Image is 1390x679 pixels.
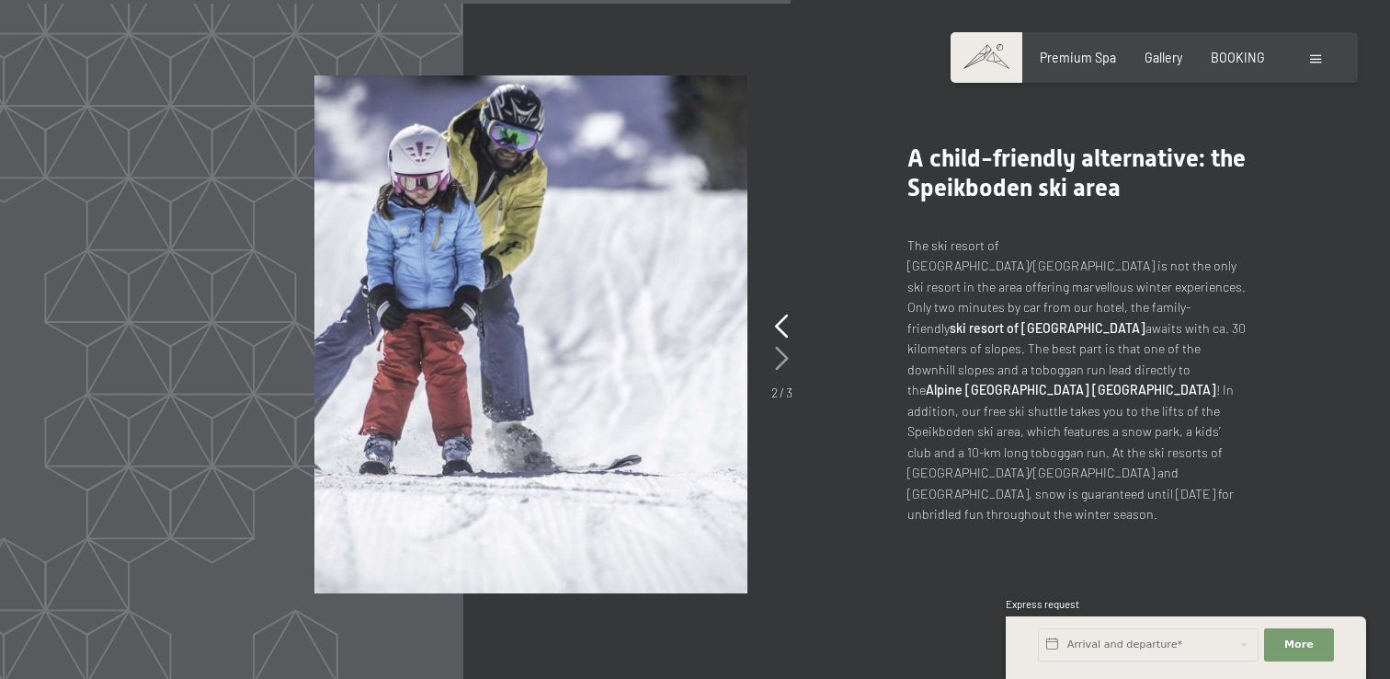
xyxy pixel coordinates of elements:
[1264,628,1334,662] button: More
[1145,50,1182,65] a: Gallery
[314,75,747,593] img: Ski resort Plan de Corones/Kronplatz in the Alps, Italy
[1211,50,1265,65] a: BOOKING
[1284,638,1314,652] span: More
[780,385,784,400] span: /
[786,385,792,400] span: 3
[771,385,778,400] span: 2
[907,144,1246,201] span: A child-friendly alternative: the Speikboden ski area
[926,382,1216,397] strong: Alpine [GEOGRAPHIC_DATA] [GEOGRAPHIC_DATA]
[950,320,1145,336] strong: ski resort of [GEOGRAPHIC_DATA]
[907,236,1248,525] p: The ski resort of [GEOGRAPHIC_DATA]/[GEOGRAPHIC_DATA] is not the only ski resort in the area offe...
[1006,598,1079,610] span: Express request
[1040,50,1116,65] a: Premium Spa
